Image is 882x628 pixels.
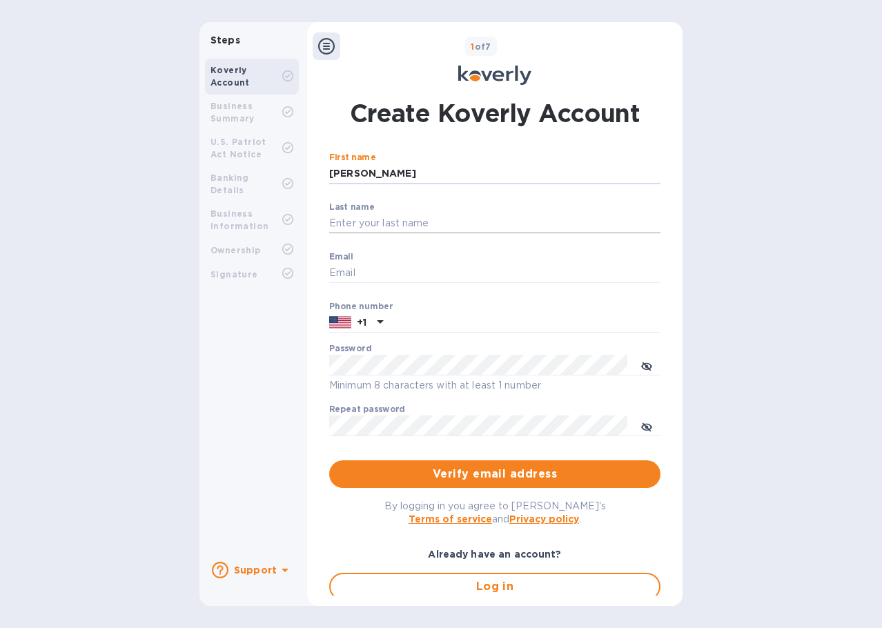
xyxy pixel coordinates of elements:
[428,549,561,560] b: Already have an account?
[509,513,579,524] a: Privacy policy
[329,164,660,184] input: Enter your first name
[210,269,258,279] b: Signature
[340,466,649,482] span: Verify email address
[471,41,491,52] b: of 7
[329,302,393,311] label: Phone number
[633,351,660,379] button: toggle password visibility
[329,213,660,234] input: Enter your last name
[342,578,648,595] span: Log in
[329,406,405,414] label: Repeat password
[329,345,371,353] label: Password
[329,315,351,330] img: US
[234,565,277,576] b: Support
[210,101,255,124] b: Business Summary
[329,253,353,261] label: Email
[210,35,240,46] b: Steps
[329,154,375,162] label: First name
[350,96,640,130] h1: Create Koverly Account
[329,263,660,284] input: Email
[357,315,366,329] p: +1
[329,377,660,393] p: Minimum 8 characters with at least 1 number
[210,245,261,255] b: Ownership
[329,573,660,600] button: Log in
[409,513,492,524] a: Terms of service
[329,460,660,488] button: Verify email address
[329,203,375,211] label: Last name
[633,412,660,440] button: toggle password visibility
[471,41,474,52] span: 1
[210,208,268,231] b: Business Information
[384,500,606,524] span: By logging in you agree to [PERSON_NAME]'s and .
[210,65,250,88] b: Koverly Account
[210,173,249,195] b: Banking Details
[210,137,266,159] b: U.S. Patriot Act Notice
